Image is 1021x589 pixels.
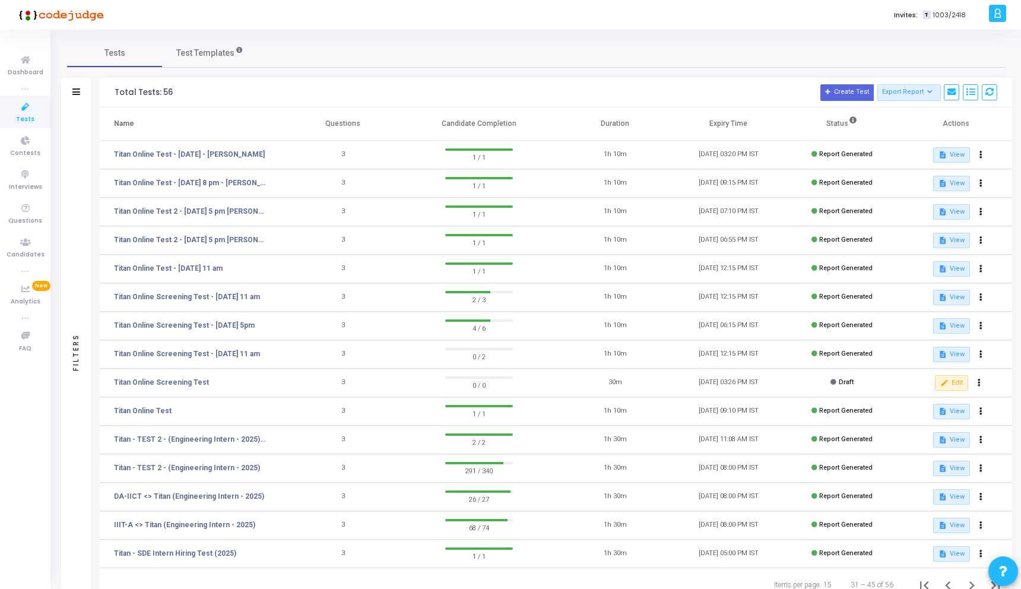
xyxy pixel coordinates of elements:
[445,407,513,419] span: 1 / 1
[672,283,785,312] td: [DATE] 12:15 PM IST
[559,283,672,312] td: 1h 10m
[672,141,785,169] td: [DATE] 03:20 PM IST
[445,236,513,248] span: 1 / 1
[672,454,785,483] td: [DATE] 08:00 PM IST
[559,255,672,283] td: 1h 10m
[114,548,236,559] a: Titan - SDE Intern Hiring Test (2025)
[559,312,672,340] td: 1h 10m
[938,436,947,444] mat-icon: description
[938,493,947,501] mat-icon: description
[672,483,785,511] td: [DATE] 08:00 PM IST
[938,236,947,245] mat-icon: description
[114,149,265,160] a: Titan Online Test - [DATE] - [PERSON_NAME]
[114,406,172,416] a: Titan Online Test
[286,426,399,454] td: 3
[819,464,873,471] span: Report Generated
[559,226,672,255] td: 1h 10m
[11,297,40,307] span: Analytics
[672,255,785,283] td: [DATE] 12:15 PM IST
[559,198,672,226] td: 1h 10m
[559,540,672,568] td: 1h 30m
[114,463,260,473] a: Titan - TEST 2 - (Engineering Intern - 2025)
[445,379,513,391] span: 0 / 0
[933,404,969,419] button: View
[672,540,785,568] td: [DATE] 05:00 PM IST
[839,378,854,386] span: Draft
[933,518,969,533] button: View
[672,169,785,198] td: [DATE] 09:15 PM IST
[938,151,947,159] mat-icon: description
[672,226,785,255] td: [DATE] 06:55 PM IST
[672,426,785,454] td: [DATE] 11:08 AM IST
[286,141,399,169] td: 3
[785,107,899,141] th: Status
[286,283,399,312] td: 3
[672,312,785,340] td: [DATE] 06:15 PM IST
[559,107,672,141] th: Duration
[933,347,969,362] button: View
[559,340,672,369] td: 1h 10m
[933,489,969,505] button: View
[16,115,34,125] span: Tests
[19,344,31,354] span: FAQ
[922,11,930,20] span: T
[399,107,559,141] th: Candidate Completion
[114,349,260,359] a: Titan Online Screening Test - [DATE] 11 am
[115,88,173,97] div: Total Tests: 56
[819,492,873,500] span: Report Generated
[10,148,40,159] span: Contests
[672,369,785,397] td: [DATE] 03:26 PM IST
[559,169,672,198] td: 1h 10m
[933,10,966,20] span: 1003/2418
[104,47,125,59] span: Tests
[938,179,947,188] mat-icon: description
[114,178,267,188] a: Titan Online Test - [DATE] 8 pm - [PERSON_NAME]
[933,176,969,191] button: View
[286,454,399,483] td: 3
[933,147,969,163] button: View
[445,151,513,163] span: 1 / 1
[445,293,513,305] span: 2 / 3
[445,521,513,533] span: 68 / 74
[938,265,947,273] mat-icon: description
[114,206,267,217] a: Titan Online Test 2 - [DATE] 5 pm [PERSON_NAME]
[114,434,267,445] a: Titan - TEST 2 - (Engineering Intern - 2025) - [DATE]
[286,540,399,568] td: 3
[559,426,672,454] td: 1h 30m
[820,84,874,101] button: Create Test
[286,169,399,198] td: 3
[286,369,399,397] td: 3
[877,84,941,101] button: Export Report
[100,107,286,141] th: Name
[933,546,969,562] button: View
[819,293,873,300] span: Report Generated
[286,511,399,540] td: 3
[938,293,947,302] mat-icon: description
[286,198,399,226] td: 3
[559,369,672,397] td: 30m
[445,436,513,448] span: 2 / 2
[933,318,969,334] button: View
[894,10,918,20] label: Invites:
[938,322,947,330] mat-icon: description
[819,264,873,272] span: Report Generated
[445,208,513,220] span: 1 / 1
[672,198,785,226] td: [DATE] 07:10 PM IST
[559,511,672,540] td: 1h 30m
[445,493,513,505] span: 26 / 27
[559,397,672,426] td: 1h 10m
[819,521,873,528] span: Report Generated
[71,287,81,417] div: Filters
[445,350,513,362] span: 0 / 2
[8,68,43,78] span: Dashboard
[445,550,513,562] span: 1 / 1
[286,340,399,369] td: 3
[819,150,873,158] span: Report Generated
[819,321,873,329] span: Report Generated
[938,521,947,530] mat-icon: description
[933,432,969,448] button: View
[286,107,399,141] th: Questions
[445,464,513,476] span: 291 / 340
[938,208,947,216] mat-icon: description
[672,107,785,141] th: Expiry Time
